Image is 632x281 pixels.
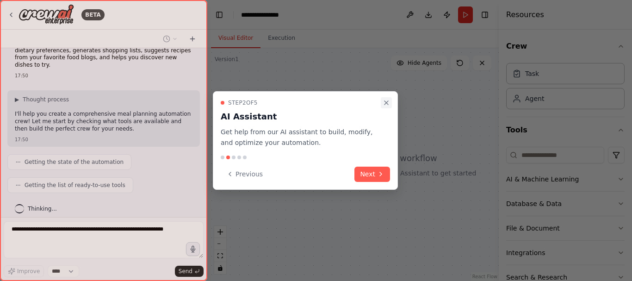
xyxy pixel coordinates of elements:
button: Next [354,167,390,182]
h3: AI Assistant [221,110,379,123]
button: Hide left sidebar [213,8,226,21]
button: Previous [221,167,268,182]
p: Get help from our AI assistant to build, modify, and optimize your automation. [221,127,379,148]
span: Step 2 of 5 [228,99,258,106]
button: Close walkthrough [381,97,392,108]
